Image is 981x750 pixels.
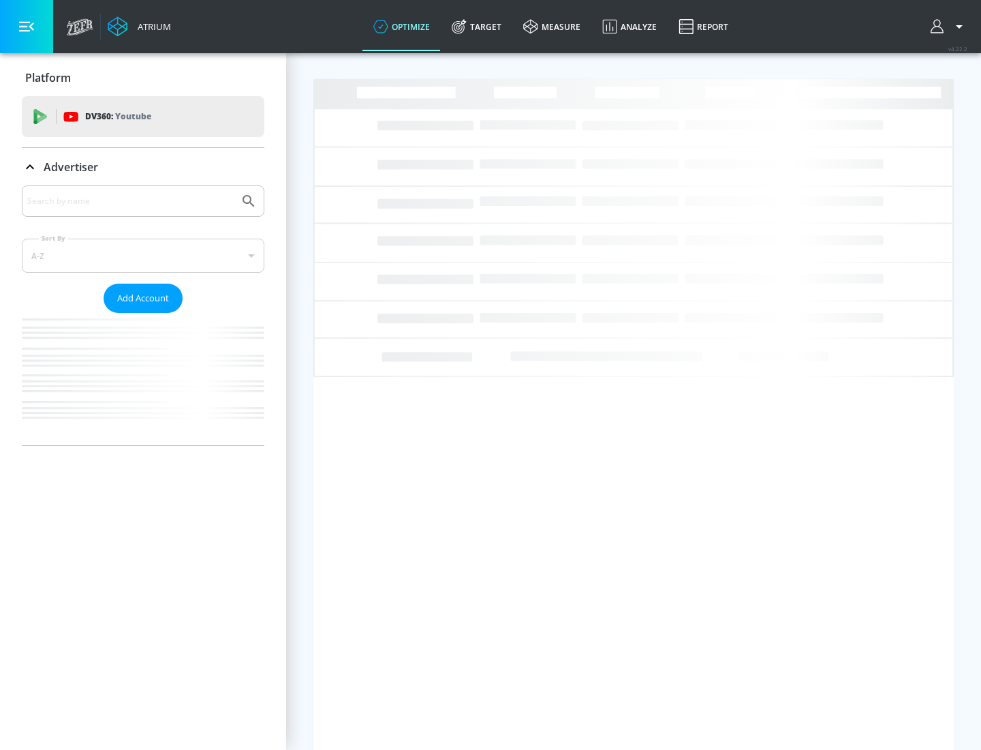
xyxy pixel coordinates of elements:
a: Atrium [108,16,171,37]
p: DV360: [85,109,151,124]
a: Target [441,2,512,51]
a: Analyze [591,2,668,51]
p: Youtube [115,109,151,123]
p: Advertiser [44,160,98,175]
input: Search by name [27,192,234,210]
div: Atrium [132,20,171,33]
p: Platform [25,70,71,85]
button: Add Account [104,284,183,313]
a: optimize [362,2,441,51]
a: measure [512,2,591,51]
label: Sort By [39,234,68,243]
div: Advertiser [22,185,264,445]
nav: list of Advertiser [22,313,264,445]
div: Platform [22,59,264,97]
span: v 4.22.2 [948,45,967,52]
div: A-Z [22,239,264,273]
div: DV360: Youtube [22,96,264,137]
a: Report [668,2,739,51]
div: Advertiser [22,148,264,186]
span: Add Account [117,290,169,306]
